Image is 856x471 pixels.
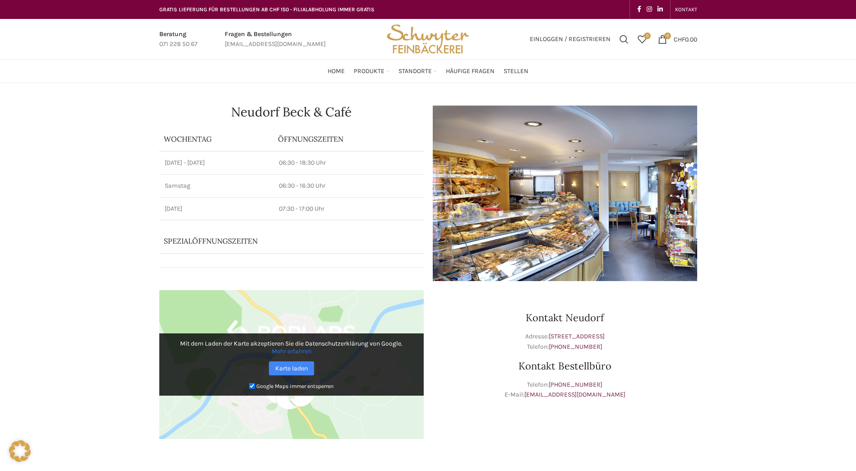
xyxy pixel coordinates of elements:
[159,29,198,50] a: Infobox link
[633,30,651,48] div: Meine Wunschliste
[165,204,268,213] p: [DATE]
[165,181,268,190] p: Samstag
[159,6,375,13] span: GRATIS LIEFERUNG FÜR BESTELLUNGEN AB CHF 150 - FILIALABHOLUNG IMMER GRATIS
[674,35,685,43] span: CHF
[644,32,651,39] span: 0
[384,19,472,60] img: Bäckerei Schwyter
[644,3,655,16] a: Instagram social link
[549,343,602,351] a: [PHONE_NUMBER]
[675,0,697,18] a: KONTAKT
[433,313,697,323] h3: Kontakt Neudorf
[664,32,671,39] span: 0
[354,62,389,80] a: Produkte
[384,35,472,42] a: Site logo
[328,67,345,76] span: Home
[504,67,528,76] span: Stellen
[272,347,311,355] a: Mehr erfahren
[433,361,697,371] h3: Kontakt Bestellbüro
[398,67,432,76] span: Standorte
[164,134,269,144] p: Wochentag
[446,62,495,80] a: Häufige Fragen
[653,30,702,48] a: 0 CHF0.00
[164,236,394,246] p: Spezialöffnungszeiten
[633,30,651,48] a: 0
[446,67,495,76] span: Häufige Fragen
[166,340,417,355] p: Mit dem Laden der Karte akzeptieren Sie die Datenschutzerklärung von Google.
[155,62,702,80] div: Main navigation
[279,158,418,167] p: 06:30 - 18:30 Uhr
[165,158,268,167] p: [DATE] - [DATE]
[655,3,666,16] a: Linkedin social link
[433,380,697,400] p: Telefon: E-Mail:
[279,181,418,190] p: 06:30 - 16:30 Uhr
[549,332,605,340] a: [STREET_ADDRESS]
[674,35,697,43] bdi: 0.00
[671,0,702,18] div: Secondary navigation
[504,62,528,80] a: Stellen
[634,3,644,16] a: Facebook social link
[278,134,419,144] p: ÖFFNUNGSZEITEN
[549,381,602,388] a: [PHONE_NUMBER]
[159,106,424,118] h1: Neudorf Beck & Café
[354,67,384,76] span: Produkte
[279,204,418,213] p: 07:30 - 17:00 Uhr
[256,383,333,389] small: Google Maps immer entsperren
[269,361,314,375] a: Karte laden
[225,29,326,50] a: Infobox link
[398,62,437,80] a: Standorte
[433,332,697,352] p: Adresse: Telefon:
[615,30,633,48] a: Suchen
[328,62,345,80] a: Home
[525,30,615,48] a: Einloggen / Registrieren
[249,383,255,389] input: Google Maps immer entsperren
[524,391,625,398] a: [EMAIL_ADDRESS][DOMAIN_NAME]
[159,290,424,439] img: Google Maps
[675,6,697,13] span: KONTAKT
[530,36,611,42] span: Einloggen / Registrieren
